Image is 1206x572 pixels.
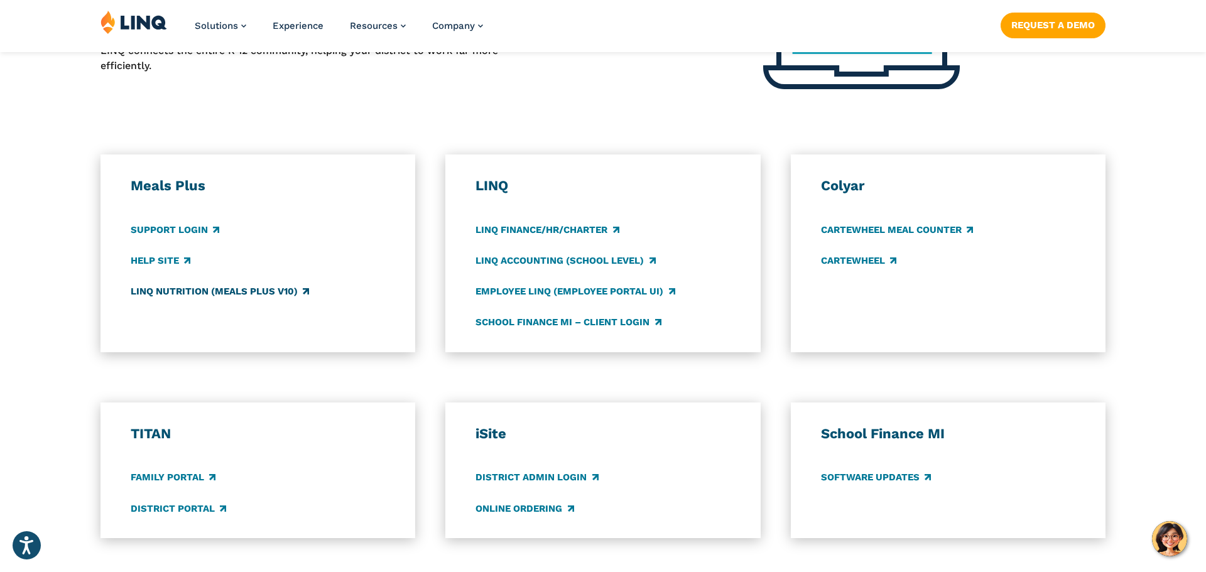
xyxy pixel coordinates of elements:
[131,425,385,443] h3: TITAN
[195,20,238,31] span: Solutions
[475,223,619,237] a: LINQ Finance/HR/Charter
[475,425,730,443] h3: iSite
[821,425,1075,443] h3: School Finance MI
[475,471,598,485] a: District Admin Login
[821,254,896,267] a: CARTEWHEEL
[100,43,502,74] p: LINQ connects the entire K‑12 community, helping your district to work far more efficiently.
[131,502,226,515] a: District Portal
[1001,13,1105,38] a: Request a Demo
[273,20,323,31] a: Experience
[131,284,309,298] a: LINQ Nutrition (Meals Plus v10)
[821,223,973,237] a: CARTEWHEEL Meal Counter
[821,177,1075,195] h3: Colyar
[432,20,475,31] span: Company
[195,10,483,51] nav: Primary Navigation
[475,254,655,267] a: LINQ Accounting (school level)
[821,471,931,485] a: Software Updates
[100,10,167,34] img: LINQ | K‑12 Software
[432,20,483,31] a: Company
[1152,521,1187,556] button: Hello, have a question? Let’s chat.
[475,315,661,329] a: School Finance MI – Client Login
[350,20,406,31] a: Resources
[131,177,385,195] h3: Meals Plus
[475,502,573,515] a: Online Ordering
[475,177,730,195] h3: LINQ
[131,471,215,485] a: Family Portal
[131,223,219,237] a: Support Login
[475,284,675,298] a: Employee LINQ (Employee Portal UI)
[1001,10,1105,38] nav: Button Navigation
[350,20,398,31] span: Resources
[131,254,190,267] a: Help Site
[195,20,246,31] a: Solutions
